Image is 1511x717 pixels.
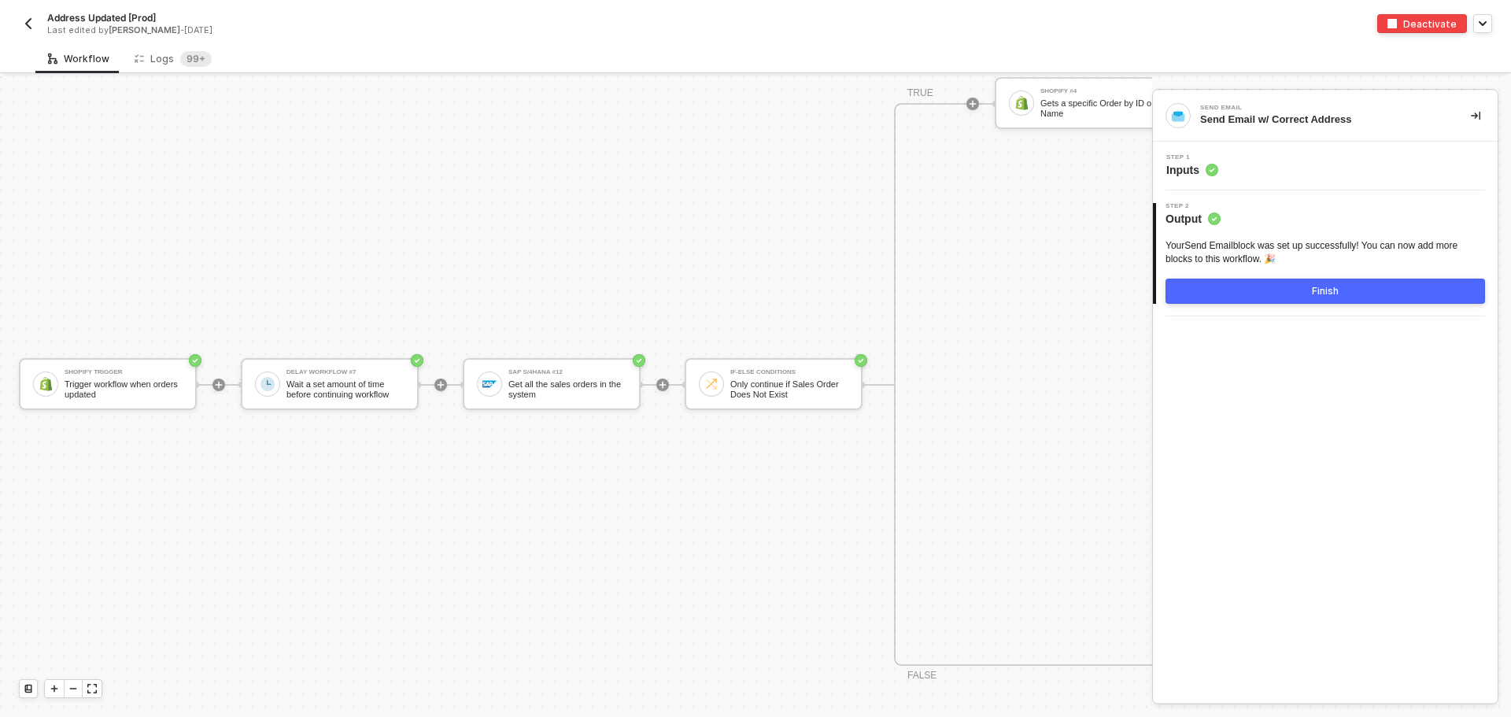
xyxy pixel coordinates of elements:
button: back [19,14,38,33]
img: icon [260,377,275,391]
img: deactivate [1387,19,1397,28]
span: [PERSON_NAME] [109,24,180,35]
span: Address Updated [Prod] [47,11,156,24]
div: Trigger workflow when orders updated [65,379,183,399]
div: Step 2Output YourSend Emailblock was set up successfully! You can now add more blocks to this wor... [1153,203,1498,304]
span: Output [1166,211,1221,227]
div: SAP S/4HANA #12 [508,369,626,375]
span: icon-expand [87,684,97,693]
div: Finish [1312,285,1339,298]
span: Step 2 [1166,203,1221,209]
img: integration-icon [1171,109,1185,123]
div: TRUE [907,86,933,101]
div: Wait a set amount of time before continuing workflow [286,379,405,399]
span: icon-success-page [855,354,867,367]
div: FALSE [907,668,937,683]
div: Only continue if Sales Order Does Not Exist [730,379,848,399]
div: Send Email [1200,105,1436,111]
sup: 1259 [180,51,212,67]
div: Get all the sales orders in the system [508,379,626,399]
span: icon-collapse-right [1471,111,1480,120]
div: If-Else Conditions [730,369,848,375]
div: Deactivate [1403,17,1457,31]
span: Step 1 [1166,154,1218,161]
div: Step 1Inputs [1153,154,1498,178]
p: Your Send Email block was set up successfully! You can now add more blocks to this workflow. 🎉 [1166,239,1485,266]
div: Workflow [48,53,109,65]
div: Shopify #4 [1040,88,1158,94]
div: Send Email w/ Correct Address [1200,113,1446,127]
div: Logs [135,51,212,67]
button: Finish [1166,279,1485,304]
div: Shopify Trigger [65,369,183,375]
span: icon-play [968,99,977,109]
span: Inputs [1166,162,1218,178]
img: icon [482,377,497,391]
button: deactivateDeactivate [1377,14,1467,33]
span: icon-play [436,380,445,390]
div: Last edited by - [DATE] [47,24,719,36]
span: icon-play [50,684,59,693]
span: icon-success-page [633,354,645,367]
span: icon-play [658,380,667,390]
img: icon [704,377,719,391]
span: icon-play [214,380,224,390]
div: Gets a specific Order by ID or Name [1040,98,1158,118]
img: icon [1014,96,1029,110]
img: back [22,17,35,30]
span: icon-success-page [411,354,423,367]
span: icon-success-page [189,354,201,367]
img: icon [39,377,53,391]
span: icon-minus [68,684,78,693]
div: Delay Workflow #7 [286,369,405,375]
